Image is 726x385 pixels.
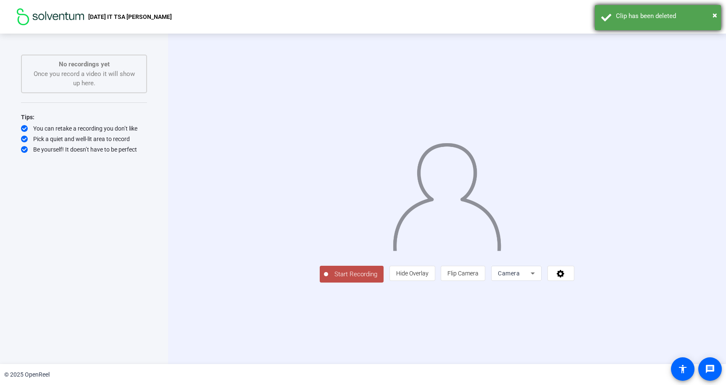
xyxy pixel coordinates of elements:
button: Start Recording [320,266,384,283]
p: No recordings yet [30,60,138,69]
div: Clip has been deleted [616,11,715,21]
img: OpenReel logo [17,8,84,25]
button: Flip Camera [441,266,485,281]
p: [DATE] IT TSA [PERSON_NAME] [88,12,172,22]
div: Pick a quiet and well-lit area to record [21,135,147,143]
button: Hide Overlay [389,266,435,281]
span: Hide Overlay [396,270,429,277]
span: × [713,10,717,20]
div: Once you record a video it will show up here. [30,60,138,88]
div: Be yourself! It doesn’t have to be perfect [21,145,147,154]
img: overlay [392,136,502,251]
div: © 2025 OpenReel [4,370,50,379]
div: You can retake a recording you don’t like [21,124,147,133]
span: Camera [498,270,520,277]
button: Close [713,9,717,21]
mat-icon: accessibility [678,364,688,374]
div: Tips: [21,112,147,122]
span: Start Recording [328,270,384,279]
mat-icon: message [705,364,715,374]
span: Flip Camera [447,270,479,277]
